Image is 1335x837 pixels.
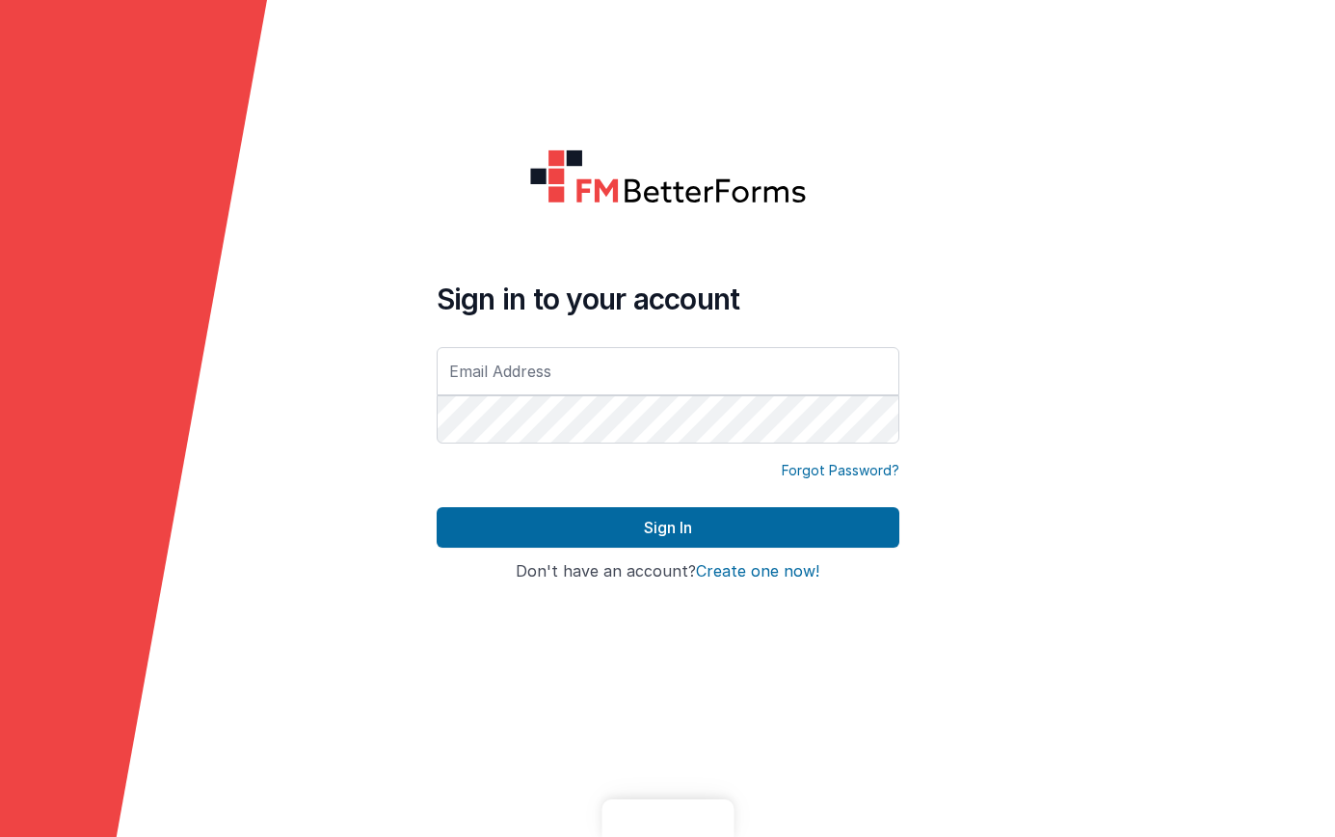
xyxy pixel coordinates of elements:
[437,507,899,548] button: Sign In
[696,563,819,580] button: Create one now!
[782,461,899,480] a: Forgot Password?
[437,282,899,316] h4: Sign in to your account
[437,563,899,580] h4: Don't have an account?
[437,347,899,395] input: Email Address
